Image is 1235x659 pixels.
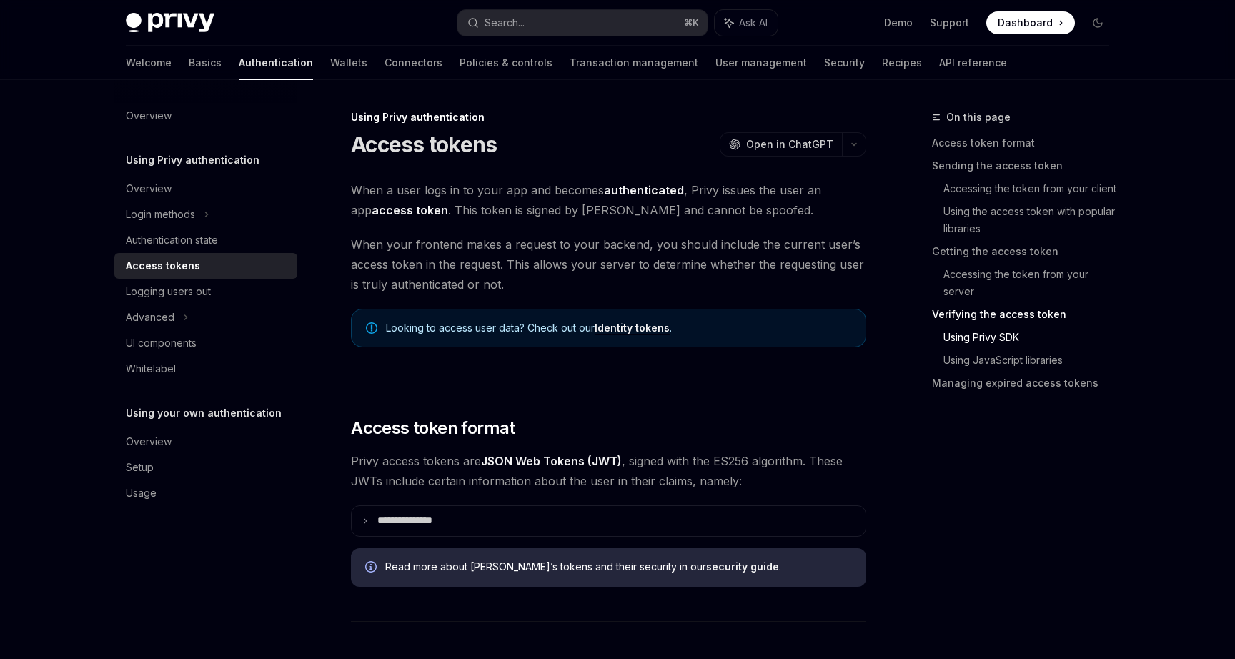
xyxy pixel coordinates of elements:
div: UI components [126,335,197,352]
div: Usage [126,485,157,502]
div: Logging users out [126,283,211,300]
a: Usage [114,480,297,506]
div: Whitelabel [126,360,176,377]
a: UI components [114,330,297,356]
button: Open in ChatGPT [720,132,842,157]
div: Login methods [126,206,195,223]
a: Managing expired access tokens [932,372,1121,395]
a: Overview [114,429,297,455]
a: Access tokens [114,253,297,279]
a: Demo [884,16,913,30]
div: Overview [126,180,172,197]
a: JSON Web Tokens (JWT) [481,454,622,469]
span: Looking to access user data? Check out our . [386,321,851,335]
a: Overview [114,103,297,129]
a: Using JavaScript libraries [943,349,1121,372]
a: Connectors [385,46,442,80]
span: Ask AI [739,16,768,30]
a: Transaction management [570,46,698,80]
a: Accessing the token from your client [943,177,1121,200]
button: Toggle dark mode [1086,11,1109,34]
a: User management [715,46,807,80]
svg: Note [366,322,377,334]
a: Logging users out [114,279,297,304]
span: When your frontend makes a request to your backend, you should include the current user’s access ... [351,234,866,294]
a: Dashboard [986,11,1075,34]
a: security guide [706,560,779,573]
a: Identity tokens [595,322,670,335]
a: Authentication state [114,227,297,253]
a: API reference [939,46,1007,80]
a: Access token format [932,132,1121,154]
span: Access token format [351,417,515,440]
img: dark logo [126,13,214,33]
a: Basics [189,46,222,80]
button: Ask AI [715,10,778,36]
div: Authentication state [126,232,218,249]
div: Setup [126,459,154,476]
h1: Access tokens [351,132,497,157]
a: Accessing the token from your server [943,263,1121,303]
a: Using the access token with popular libraries [943,200,1121,240]
h5: Using Privy authentication [126,152,259,169]
a: Recipes [882,46,922,80]
strong: access token [372,203,448,217]
div: Using Privy authentication [351,110,866,124]
a: Security [824,46,865,80]
span: Read more about [PERSON_NAME]’s tokens and their security in our . [385,560,852,574]
span: Dashboard [998,16,1053,30]
a: Support [930,16,969,30]
a: Using Privy SDK [943,326,1121,349]
strong: authenticated [604,183,684,197]
div: Advanced [126,309,174,326]
div: Overview [126,107,172,124]
span: Privy access tokens are , signed with the ES256 algorithm. These JWTs include certain information... [351,451,866,491]
a: Verifying the access token [932,303,1121,326]
span: When a user logs in to your app and becomes , Privy issues the user an app . This token is signed... [351,180,866,220]
a: Welcome [126,46,172,80]
a: Setup [114,455,297,480]
a: Wallets [330,46,367,80]
div: Search... [485,14,525,31]
a: Sending the access token [932,154,1121,177]
a: Whitelabel [114,356,297,382]
svg: Info [365,561,380,575]
h5: Using your own authentication [126,405,282,422]
a: Getting the access token [932,240,1121,263]
a: Policies & controls [460,46,552,80]
a: Authentication [239,46,313,80]
button: Search...⌘K [457,10,708,36]
div: Access tokens [126,257,200,274]
span: ⌘ K [684,17,699,29]
div: Overview [126,433,172,450]
span: On this page [946,109,1011,126]
span: Open in ChatGPT [746,137,833,152]
a: Overview [114,176,297,202]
